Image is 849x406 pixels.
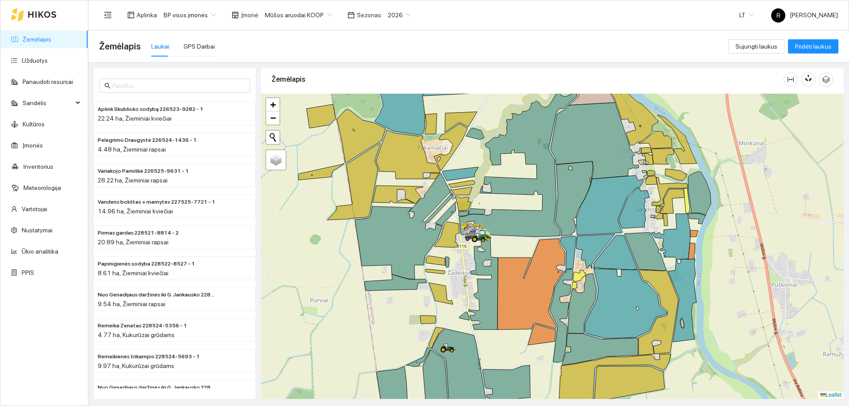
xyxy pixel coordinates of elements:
span: Aplink Skublicko sodybą 226523-9282 - 1 [98,105,203,114]
span: 2026 [388,8,411,22]
div: Žemėlapis [272,67,784,92]
span: layout [127,11,134,19]
span: Pridėti laukus [795,42,831,51]
div: Laukai [151,42,169,51]
span: 4.48 ha, Žieminiai rapsai [98,146,166,153]
span: Sandėlis [23,94,73,112]
span: [PERSON_NAME] [771,11,838,19]
span: 8.61 ha, Žieminiai kviečiai [98,269,168,277]
span: Sezonas : [357,10,382,20]
span: 22.24 ha, Žieminiai kviečiai [98,115,172,122]
span: Papinigienės sodyba 228522-8527 - 1 [98,260,195,268]
a: Zoom out [266,111,279,125]
span: column-width [784,76,797,83]
span: Nuo Genadijaus daržinės iki G. Jankausko 228522-8527 - 4 [98,383,216,392]
span: Žemėlapis [99,39,141,53]
span: calendar [348,11,355,19]
a: Leaflet [820,392,841,398]
a: PPIS [22,269,34,276]
span: − [270,112,276,123]
a: Nustatymai [22,227,53,234]
a: Layers [266,150,286,170]
span: 9.97 ha, Kukurūzai grūdams [98,362,174,369]
span: Vandens bokštas + mamytės 227525-7721 - 1 [98,198,215,206]
span: shop [232,11,239,19]
span: LT [739,8,753,22]
span: 20.89 ha, Žieminiai rapsai [98,239,168,246]
span: search [104,83,111,89]
span: Pirmas gardas 228521-8814 - 2 [98,229,179,237]
a: Užduotys [22,57,48,64]
span: Sujungti laukus [735,42,777,51]
a: Meteorologija [23,184,61,191]
a: Pridėti laukus [788,43,838,50]
button: Initiate a new search [266,131,279,144]
button: menu-fold [99,6,117,24]
span: Variakojo Pamiškė 226525-9631 - 1 [98,167,189,175]
span: 9.54 ha, Žieminiai rapsai [98,300,165,307]
a: Kultūros [23,121,45,128]
a: Panaudoti resursai [23,78,73,85]
span: Įmonė : [241,10,260,20]
span: Aplinka : [137,10,158,20]
span: Nuo Genadijaus daržinės iki G. Jankausko 228522-8527 - 2 [98,291,216,299]
a: Sujungti laukus [728,43,784,50]
a: Vartotojai [22,205,47,212]
button: column-width [784,72,798,87]
span: R [776,8,780,23]
span: BP visos įmonės [164,8,216,22]
span: + [270,99,276,110]
span: 14.96 ha, Žieminiai kviečiai [98,208,173,215]
a: Ūkio analitika [22,248,58,255]
span: Pelegrimo Draugystė 226524-1436 - 1 [98,136,197,144]
span: Remeikienės trikampis 228524-5693 - 1 [98,353,200,361]
button: Pridėti laukus [788,39,838,53]
span: Mūšos aruodai KOOP [265,8,332,22]
span: 4.77 ha, Kukurūzai grūdams [98,331,175,338]
button: Sujungti laukus [728,39,784,53]
span: Remeika Zenatas 228524-5356 - 1 [98,322,187,330]
a: Įmonės [23,142,43,149]
a: Zoom in [266,98,279,111]
input: Paieška [112,81,245,91]
span: menu-fold [104,11,112,19]
a: Inventorius [23,163,54,170]
span: 28.22 ha, Žieminiai rapsai [98,177,168,184]
div: GPS Darbai [184,42,215,51]
a: Žemėlapis [23,36,51,43]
